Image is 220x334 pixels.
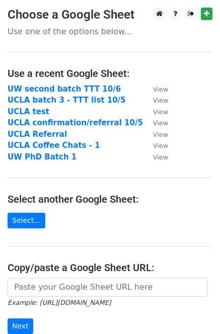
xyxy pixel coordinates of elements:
input: Paste your Google Sheet URL here [8,278,207,297]
h4: Use a recent Google Sheet: [8,67,212,79]
h4: Copy/paste a Google Sheet URL: [8,262,212,274]
small: View [153,142,168,149]
a: Select... [8,213,45,228]
a: View [143,130,168,139]
a: UW second batch TTT 10/6 [8,85,121,94]
a: UCLA Coffee Chats - 1 [8,141,100,150]
a: View [143,85,168,94]
small: View [153,131,168,138]
a: View [143,152,168,161]
a: View [143,96,168,105]
small: View [153,108,168,116]
small: View [153,97,168,104]
small: View [153,86,168,93]
h4: Select another Google Sheet: [8,193,212,205]
input: Next [8,318,33,334]
a: UW PhD Batch 1 [8,152,77,161]
a: View [143,118,168,127]
p: Use one of the options below... [8,26,212,37]
a: View [143,107,168,116]
h3: Choose a Google Sheet [8,8,212,22]
small: View [153,153,168,161]
a: UCLA test [8,107,49,116]
small: View [153,119,168,127]
a: UCLA Referral [8,130,67,139]
small: Example: [URL][DOMAIN_NAME] [8,299,111,306]
a: UCLA batch 3 - TTT list 10/5 [8,96,126,105]
a: UCLA confirmation/referral 10/5 [8,118,143,127]
a: View [143,141,168,150]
